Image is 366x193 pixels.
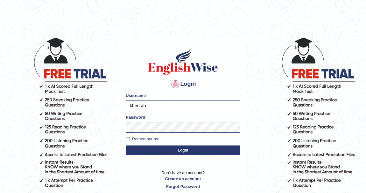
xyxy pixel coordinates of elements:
p: Don't have an account? [126,170,240,189]
h4: Login [126,79,240,89]
label: Remember me [126,136,159,142]
a: Create an account [126,176,240,182]
label: Username [126,93,146,99]
input: Remember me [126,137,130,141]
button: Login [126,145,240,155]
img: Logo of English Wise sign in for intelligent practice with AI [147,47,219,76]
a: Forgot Password [126,183,240,189]
label: Password [126,114,145,120]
